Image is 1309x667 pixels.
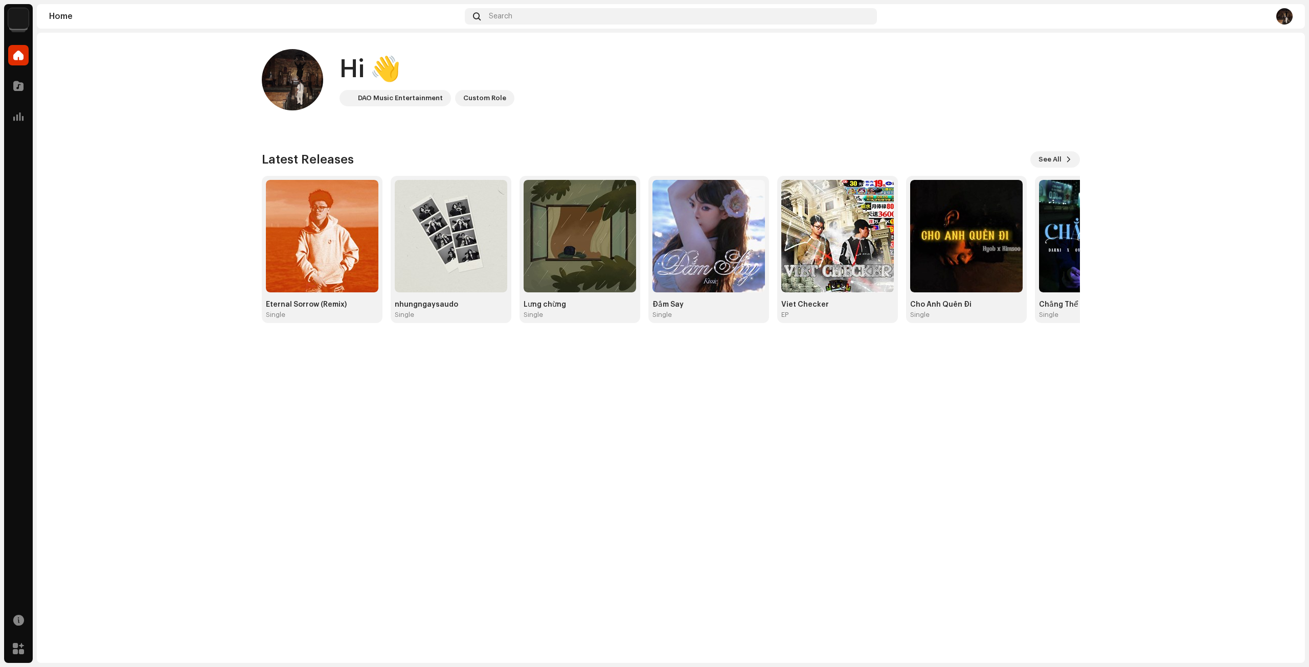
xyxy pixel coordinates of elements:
img: c7415c47-8365-49b8-9862-48c8d1637cdc [652,180,765,292]
div: Cho Anh Quên Đi [910,301,1023,309]
div: Đắm Say [652,301,765,309]
div: Hi 👋 [340,53,514,86]
div: Home [49,12,461,20]
img: 92819426-af73-4681-aabb-2f1464559ed5 [266,180,378,292]
button: See All [1030,151,1080,168]
img: 76e35660-c1c7-4f61-ac9e-76e2af66a330 [8,8,29,29]
div: Eternal Sorrow (Remix) [266,301,378,309]
div: nhungngaysaudo [395,301,507,309]
div: Chẳng Thể Nghĩ [1039,301,1152,309]
img: 80d4553b-db72-4141-ab10-a8b2c0ec5c9d [1276,8,1293,25]
div: Single [1039,311,1058,319]
img: 87b3b946-4148-4426-a48d-582bcd94d901 [1039,180,1152,292]
img: 76e35660-c1c7-4f61-ac9e-76e2af66a330 [342,92,354,104]
div: DAO Music Entertainment [358,92,443,104]
div: Single [910,311,930,319]
div: Single [395,311,414,319]
div: Single [524,311,543,319]
img: afd7358a-b19b-44d4-bdc0-9ea68d140b5f [524,180,636,292]
span: Search [489,12,512,20]
div: Single [652,311,672,319]
img: 80d4553b-db72-4141-ab10-a8b2c0ec5c9d [262,49,323,110]
img: 9c879849-7e76-426f-976c-92fcbfe752f1 [910,180,1023,292]
div: Lưng chừng [524,301,636,309]
img: 2bc53146-647d-428f-a679-d151bfaa202a [395,180,507,292]
img: 90cec53a-acbe-4e66-9b60-262b0ec11e92 [781,180,894,292]
div: Single [266,311,285,319]
h3: Latest Releases [262,151,354,168]
div: EP [781,311,788,319]
span: See All [1039,149,1062,170]
div: Custom Role [463,92,506,104]
div: Viet Checker [781,301,894,309]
